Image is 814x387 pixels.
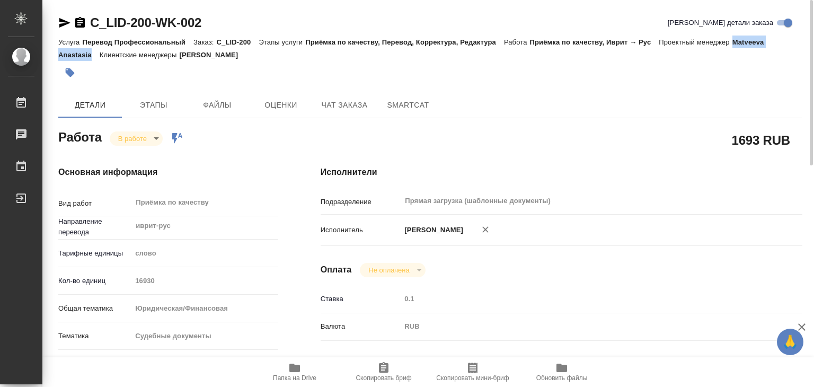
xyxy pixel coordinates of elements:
[321,263,352,276] h4: Оплата
[668,17,773,28] span: [PERSON_NAME] детали заказа
[504,38,530,46] p: Работа
[305,38,504,46] p: Приёмка по качеству, Перевод, Корректура, Редактура
[250,357,339,387] button: Папка на Drive
[356,374,411,382] span: Скопировать бриф
[401,291,762,306] input: Пустое поле
[110,131,163,146] div: В работе
[732,131,790,149] h2: 1693 RUB
[777,329,803,355] button: 🙏
[321,166,802,179] h4: Исполнители
[530,38,659,46] p: Приёмка по качеству, Иврит → Рус
[436,374,509,382] span: Скопировать мини-бриф
[131,327,278,345] div: Судебные документы
[115,134,150,143] button: В работе
[428,357,517,387] button: Скопировать мини-бриф
[58,276,131,286] p: Кол-во единиц
[321,294,401,304] p: Ставка
[179,51,246,59] p: [PERSON_NAME]
[319,99,370,112] span: Чат заказа
[321,225,401,235] p: Исполнитель
[193,38,216,46] p: Заказ:
[90,15,201,30] a: C_LID-200-WK-002
[192,99,243,112] span: Файлы
[82,38,193,46] p: Перевод Профессиональный
[58,166,278,179] h4: Основная информация
[128,99,179,112] span: Этапы
[100,51,180,59] p: Клиентские менеджеры
[321,321,401,332] p: Валюта
[365,266,412,275] button: Не оплачена
[58,198,131,209] p: Вид работ
[401,318,762,336] div: RUB
[131,244,278,262] div: слово
[65,99,116,112] span: Детали
[131,273,278,288] input: Пустое поле
[781,331,799,353] span: 🙏
[58,248,131,259] p: Тарифные единицы
[321,197,401,207] p: Подразделение
[259,38,305,46] p: Этапы услуги
[58,127,102,146] h2: Работа
[517,357,606,387] button: Обновить файлы
[474,218,497,241] button: Удалить исполнителя
[74,16,86,29] button: Скопировать ссылку
[58,16,71,29] button: Скопировать ссылку для ЯМессенджера
[659,38,732,46] p: Проектный менеджер
[360,263,425,277] div: В работе
[536,374,588,382] span: Обновить файлы
[58,303,131,314] p: Общая тематика
[401,225,463,235] p: [PERSON_NAME]
[58,331,131,341] p: Тематика
[217,38,259,46] p: C_LID-200
[58,61,82,84] button: Добавить тэг
[58,216,131,238] p: Направление перевода
[273,374,316,382] span: Папка на Drive
[131,300,278,318] div: Юридическая/Финансовая
[383,99,433,112] span: SmartCat
[339,357,428,387] button: Скопировать бриф
[255,99,306,112] span: Оценки
[58,38,82,46] p: Услуга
